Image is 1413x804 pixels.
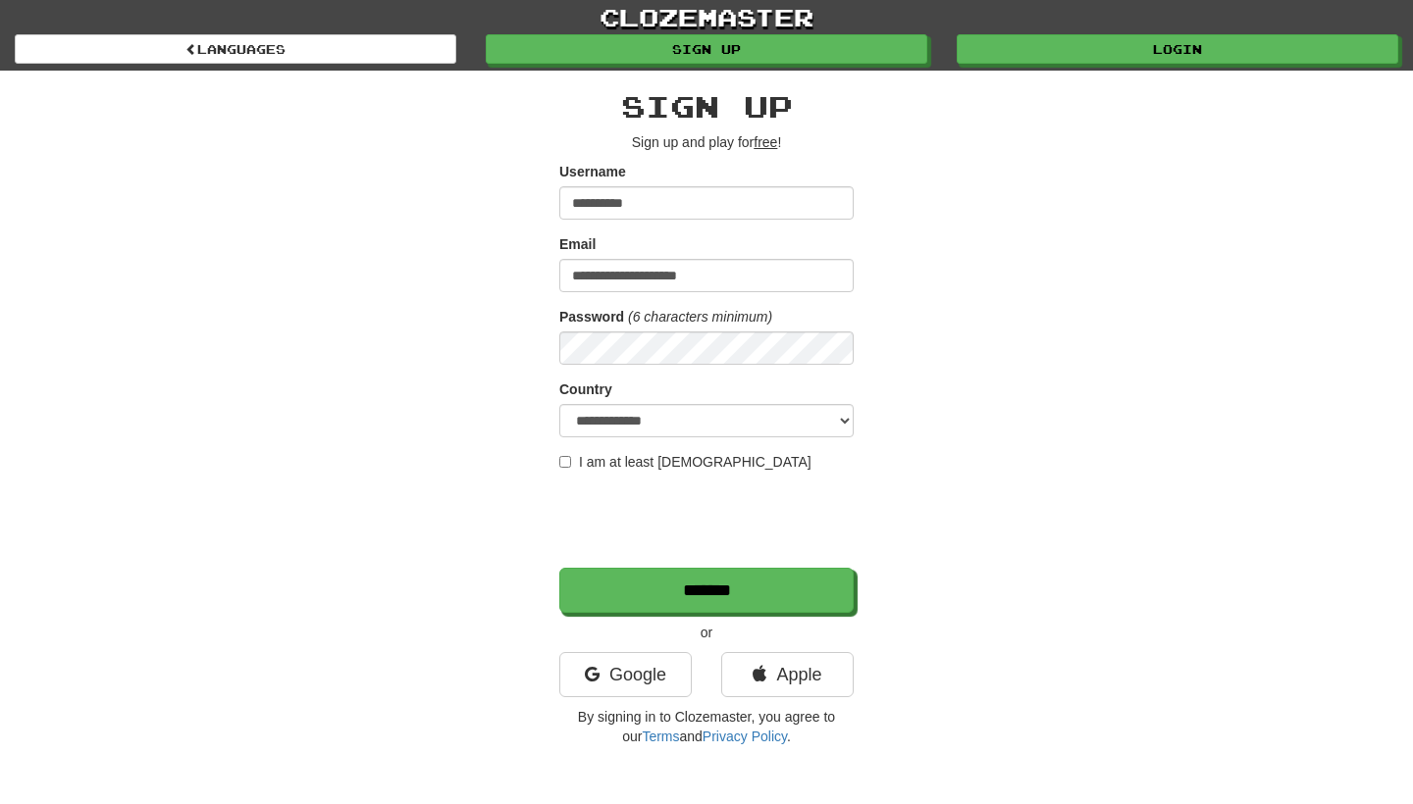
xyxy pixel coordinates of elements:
[15,34,456,64] a: Languages
[486,34,927,64] a: Sign up
[559,481,858,558] iframe: reCAPTCHA
[559,707,854,746] p: By signing in to Clozemaster, you agree to our and .
[957,34,1398,64] a: Login
[559,456,571,468] input: I am at least [DEMOGRAPHIC_DATA]
[559,623,854,642] p: or
[559,652,692,697] a: Google
[721,652,854,697] a: Apple
[754,134,777,150] u: free
[559,307,624,327] label: Password
[559,162,626,181] label: Username
[559,379,612,399] label: Country
[628,309,772,325] em: (6 characters minimum)
[642,729,679,744] a: Terms
[559,90,854,123] h2: Sign up
[559,234,596,254] label: Email
[559,452,811,472] label: I am at least [DEMOGRAPHIC_DATA]
[559,132,854,152] p: Sign up and play for !
[703,729,787,744] a: Privacy Policy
